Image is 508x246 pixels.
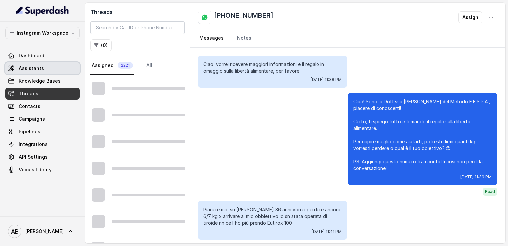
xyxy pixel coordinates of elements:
nav: Tabs [90,57,185,75]
a: All [145,57,154,75]
span: [DATE] 11:38 PM [311,77,342,82]
button: Instagram Workspace [5,27,80,39]
a: Threads [5,88,80,100]
span: Threads [19,90,38,97]
span: Assistants [19,65,44,72]
p: Ciao! Sono la Dott.ssa [PERSON_NAME] del Metodo F.E.S.P.A., piacere di conoscerti! Certo, ti spie... [353,98,492,172]
span: Knowledge Bases [19,78,61,84]
nav: Tabs [198,29,497,47]
span: Contacts [19,103,40,110]
span: [DATE] 11:41 PM [312,229,342,234]
a: Messages [198,29,225,47]
a: Notes [236,29,253,47]
button: (0) [90,39,112,51]
a: Assigned2221 [90,57,134,75]
a: Dashboard [5,50,80,62]
a: Pipelines [5,126,80,138]
button: Assign [458,11,482,23]
span: Pipelines [19,128,40,135]
span: Dashboard [19,52,44,59]
h2: [PHONE_NUMBER] [214,11,273,24]
span: Integrations [19,141,48,148]
span: Campaigns [19,116,45,122]
a: Campaigns [5,113,80,125]
p: Instagram Workspace [17,29,68,37]
input: Search by Call ID or Phone Number [90,21,185,34]
a: Integrations [5,138,80,150]
span: [DATE] 11:39 PM [460,174,492,180]
h2: Threads [90,8,185,16]
p: Ciao, vorrei ricevere maggiori informazioni e il regalo in omaggio sulla libertà alimentare, per ... [203,61,342,74]
p: Piacere mio sn [PERSON_NAME] 36 anni vorrei perdere ancora 6/7 kg x arrivare al mio obbiettivo io... [203,206,342,226]
a: Voices Library [5,164,80,176]
span: Read [483,188,497,196]
span: 2221 [118,62,133,69]
a: Contacts [5,100,80,112]
span: [PERSON_NAME] [25,228,63,235]
a: [PERSON_NAME] [5,222,80,241]
span: Voices Library [19,166,52,173]
img: light.svg [16,5,69,16]
a: Assistants [5,62,80,74]
span: API Settings [19,154,48,160]
text: AB [11,228,19,235]
a: API Settings [5,151,80,163]
a: Knowledge Bases [5,75,80,87]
